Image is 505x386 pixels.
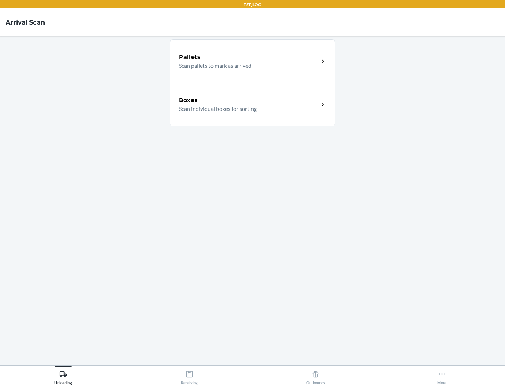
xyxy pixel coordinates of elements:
a: BoxesScan individual boxes for sorting [170,83,335,126]
div: Unloading [54,367,72,385]
p: TST_LOG [244,1,261,8]
h5: Boxes [179,96,198,105]
h5: Pallets [179,53,201,61]
div: Receiving [181,367,198,385]
a: PalletsScan pallets to mark as arrived [170,39,335,83]
div: Outbounds [306,367,325,385]
h4: Arrival Scan [6,18,45,27]
button: Outbounds [252,366,379,385]
button: More [379,366,505,385]
p: Scan individual boxes for sorting [179,105,313,113]
p: Scan pallets to mark as arrived [179,61,313,70]
button: Receiving [126,366,252,385]
div: More [437,367,446,385]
